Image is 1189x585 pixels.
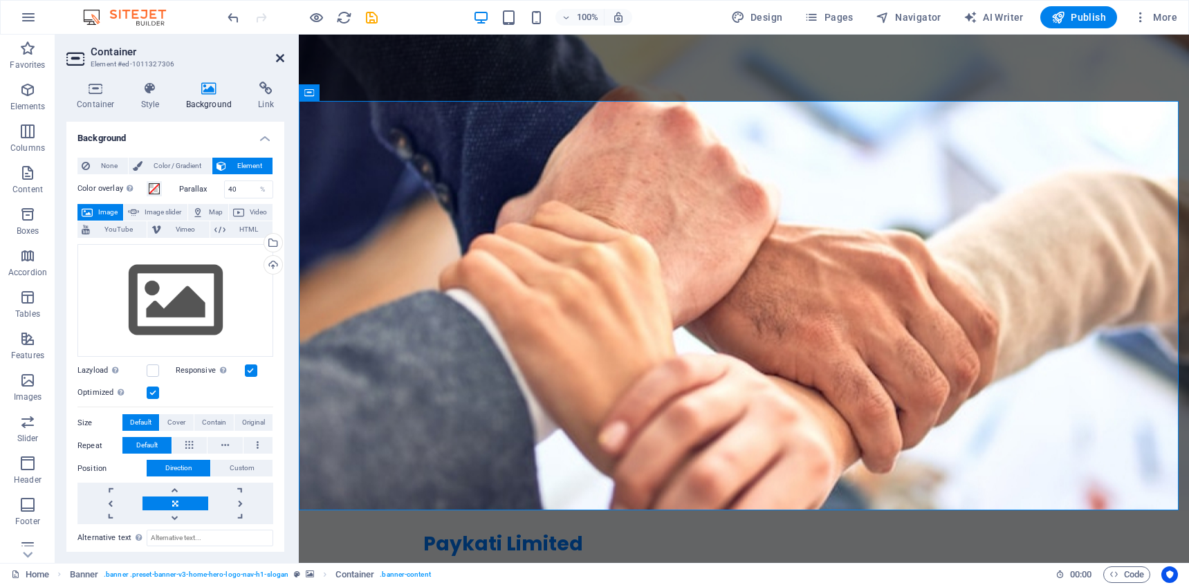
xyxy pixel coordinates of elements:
[77,158,128,174] button: None
[229,204,273,221] button: Video
[202,414,226,431] span: Contain
[799,6,858,28] button: Pages
[1134,10,1177,24] span: More
[576,9,598,26] h6: 100%
[876,10,941,24] span: Navigator
[363,9,380,26] button: save
[726,6,789,28] div: Design (Ctrl+Alt+Y)
[8,267,47,278] p: Accordion
[726,6,789,28] button: Design
[77,362,147,379] label: Lazyload
[336,10,352,26] i: Reload page
[14,474,42,485] p: Header
[225,9,241,26] button: undo
[130,414,151,431] span: Default
[253,181,273,198] div: %
[731,10,783,24] span: Design
[147,158,208,174] span: Color / Gradient
[225,10,241,26] i: Undo: Change background (Ctrl+Z)
[124,204,187,221] button: Image slider
[176,362,245,379] label: Responsive
[77,180,147,197] label: Color overlay
[964,10,1024,24] span: AI Writer
[306,570,314,578] i: This element contains a background
[208,204,224,221] span: Map
[129,158,212,174] button: Color / Gradient
[380,566,430,583] span: . banner-content
[335,9,352,26] button: reload
[10,101,46,112] p: Elements
[147,460,210,476] button: Direction
[194,414,234,431] button: Contain
[147,530,273,546] input: Alternative text...
[15,516,40,527] p: Footer
[122,414,159,431] button: Default
[147,221,209,238] button: Vimeo
[179,185,224,193] label: Parallax
[17,225,39,236] p: Boxes
[1109,566,1144,583] span: Code
[131,82,176,111] h4: Style
[66,82,131,111] h4: Container
[234,414,273,431] button: Original
[94,158,124,174] span: None
[870,6,947,28] button: Navigator
[1051,10,1106,24] span: Publish
[11,350,44,361] p: Features
[10,59,45,71] p: Favorites
[91,58,257,71] h3: Element #ed-1011327306
[308,9,324,26] button: Click here to leave preview mode and continue editing
[70,566,431,583] nav: breadcrumb
[165,221,205,238] span: Vimeo
[136,437,158,454] span: Default
[10,142,45,154] p: Columns
[77,415,122,431] label: Size
[94,221,142,238] span: YouTube
[1080,569,1082,579] span: :
[77,461,147,477] label: Position
[210,221,273,238] button: HTML
[555,9,605,26] button: 100%
[12,184,43,195] p: Content
[230,460,255,476] span: Custom
[160,414,193,431] button: Cover
[91,46,284,58] h2: Container
[242,414,265,431] span: Original
[176,82,248,111] h4: Background
[17,433,39,444] p: Slider
[248,204,268,221] span: Video
[230,221,268,238] span: HTML
[77,204,123,221] button: Image
[1040,6,1117,28] button: Publish
[77,438,122,454] label: Repeat
[1103,566,1150,583] button: Code
[212,158,273,174] button: Element
[77,384,147,401] label: Optimized
[70,566,99,583] span: Click to select. Double-click to edit
[165,460,192,476] span: Direction
[11,566,49,583] a: Click to cancel selection. Double-click to open Pages
[77,221,147,238] button: YouTube
[1070,566,1091,583] span: 00 00
[80,9,183,26] img: Editor Logo
[167,414,185,431] span: Cover
[97,204,119,221] span: Image
[294,570,300,578] i: This element is a customizable preset
[1161,566,1178,583] button: Usercentrics
[1056,566,1092,583] h6: Session time
[77,244,273,357] div: Select files from the file manager, stock photos, or upload file(s)
[14,391,42,402] p: Images
[77,530,147,546] label: Alternative text
[143,204,183,221] span: Image slider
[804,10,853,24] span: Pages
[122,437,172,454] button: Default
[66,122,284,147] h4: Background
[335,566,374,583] span: Click to select. Double-click to edit
[230,158,268,174] span: Element
[15,308,40,319] p: Tables
[248,82,284,111] h4: Link
[364,10,380,26] i: Save (Ctrl+S)
[958,6,1029,28] button: AI Writer
[1128,6,1183,28] button: More
[211,460,273,476] button: Custom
